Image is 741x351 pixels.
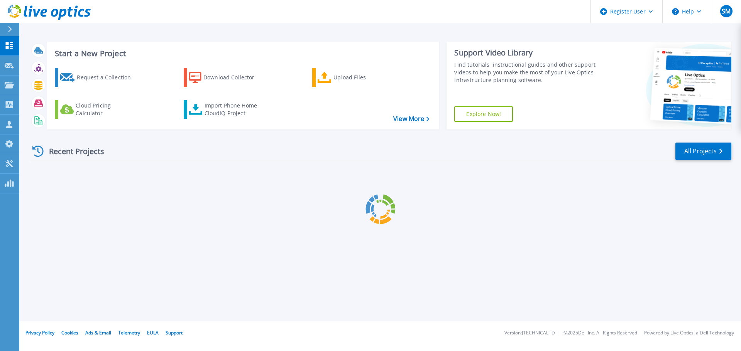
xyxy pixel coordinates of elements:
a: Download Collector [184,68,270,87]
div: Import Phone Home CloudIQ Project [205,102,265,117]
div: Upload Files [333,70,395,85]
a: Cloud Pricing Calculator [55,100,141,119]
li: Version: [TECHNICAL_ID] [504,331,557,336]
div: Request a Collection [77,70,139,85]
div: Download Collector [203,70,265,85]
a: View More [393,115,429,123]
div: Find tutorials, instructional guides and other support videos to help you make the most of your L... [454,61,599,84]
a: Support [166,329,183,336]
a: Telemetry [118,329,140,336]
a: All Projects [675,143,731,160]
a: Request a Collection [55,68,141,87]
a: EULA [147,329,159,336]
a: Explore Now! [454,106,513,122]
a: Ads & Email [85,329,111,336]
span: SM [722,8,731,14]
div: Recent Projects [30,142,115,161]
a: Upload Files [312,68,398,87]
a: Cookies [61,329,78,336]
li: © 2025 Dell Inc. All Rights Reserved [563,331,637,336]
li: Powered by Live Optics, a Dell Technology [644,331,734,336]
div: Cloud Pricing Calculator [76,102,137,117]
div: Support Video Library [454,48,599,58]
a: Privacy Policy [25,329,54,336]
h3: Start a New Project [55,49,429,58]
